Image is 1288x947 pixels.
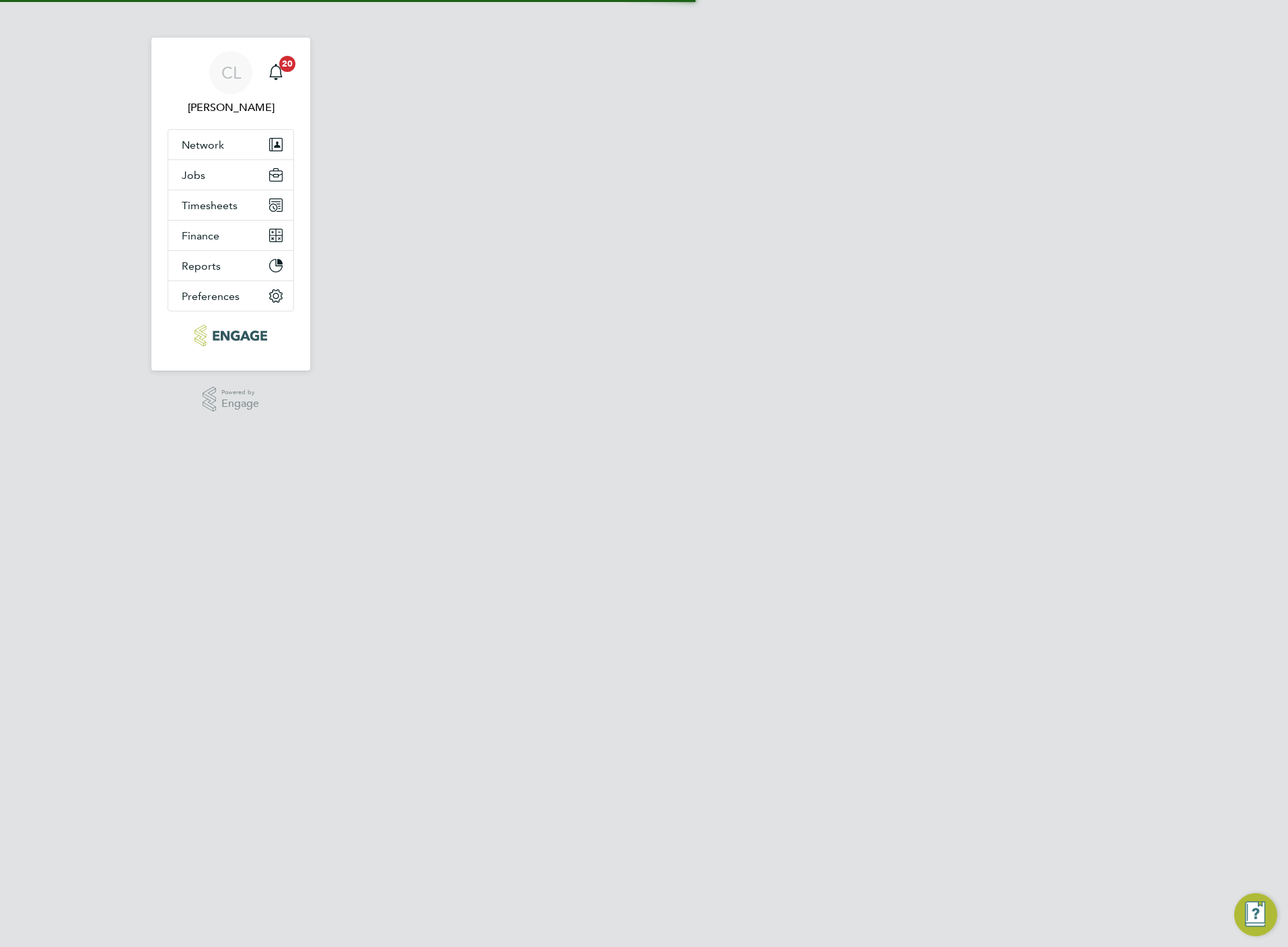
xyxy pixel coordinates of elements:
[262,51,289,94] a: 20
[168,100,294,116] span: Chloe Lyons
[182,199,238,212] span: Timesheets
[168,221,293,250] button: Finance
[221,387,259,398] span: Powered by
[168,251,293,280] button: Reports
[182,290,240,303] span: Preferences
[221,64,241,81] span: CL
[1234,893,1277,936] button: Engage Resource Center
[182,229,219,242] span: Finance
[168,130,293,159] button: Network
[168,281,293,311] button: Preferences
[168,325,294,346] a: Go to home page
[168,160,293,190] button: Jobs
[182,139,224,151] span: Network
[151,38,310,371] nav: Main navigation
[194,325,266,346] img: protechltd-logo-retina.png
[182,169,205,182] span: Jobs
[279,56,295,72] span: 20
[168,51,294,116] a: CL[PERSON_NAME]
[203,387,260,412] a: Powered byEngage
[182,260,221,272] span: Reports
[221,398,259,410] span: Engage
[168,190,293,220] button: Timesheets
